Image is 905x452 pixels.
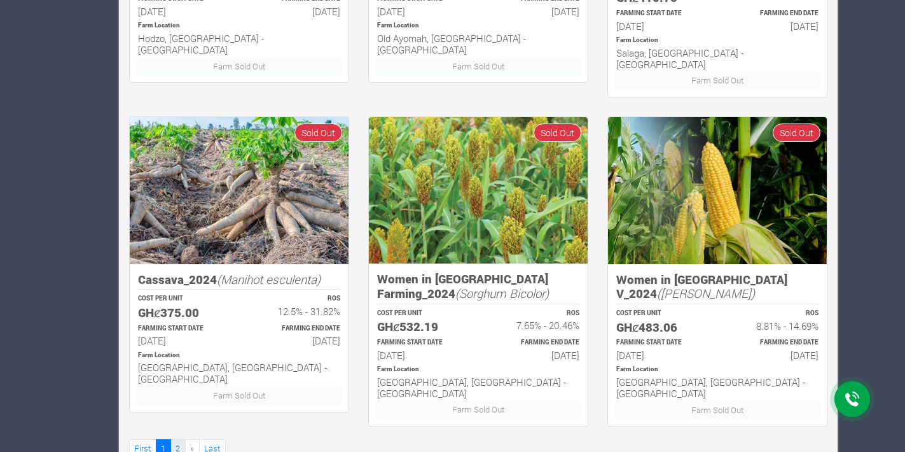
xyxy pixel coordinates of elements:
h6: [DATE] [377,350,467,361]
h5: GHȼ375.00 [138,306,228,320]
h6: [DATE] [490,350,579,361]
h6: [DATE] [138,6,228,17]
h6: 8.81% - 14.69% [729,320,819,332]
p: ROS [251,294,340,304]
p: Estimated Farming Start Date [377,338,467,348]
p: Location of Farm [377,365,579,374]
h5: Women in [GEOGRAPHIC_DATA] V_2024 [616,272,819,301]
h6: Hodzo, [GEOGRAPHIC_DATA] - [GEOGRAPHIC_DATA] [138,32,340,55]
h6: [GEOGRAPHIC_DATA], [GEOGRAPHIC_DATA] - [GEOGRAPHIC_DATA] [377,376,579,399]
h6: [DATE] [616,20,706,32]
i: ([PERSON_NAME]) [657,285,755,301]
h6: [GEOGRAPHIC_DATA], [GEOGRAPHIC_DATA] - [GEOGRAPHIC_DATA] [138,362,340,385]
h6: [GEOGRAPHIC_DATA], [GEOGRAPHIC_DATA] - [GEOGRAPHIC_DATA] [616,376,819,399]
i: (Manihot esculenta) [217,271,321,287]
h6: [DATE] [377,6,467,17]
p: Location of Farm [138,351,340,360]
img: growforme image [608,117,827,264]
span: Sold Out [773,124,820,142]
p: Estimated Farming Start Date [616,9,706,18]
p: Estimated Farming End Date [490,338,579,348]
p: Location of Farm [616,365,819,374]
h6: 12.5% - 31.82% [251,306,340,317]
img: growforme image [130,117,349,264]
h6: [DATE] [251,335,340,346]
p: COST PER UNIT [138,294,228,304]
h5: Cassava_2024 [138,272,340,287]
img: growforme image [369,117,588,264]
p: COST PER UNIT [377,309,467,318]
p: Estimated Farming End Date [729,9,819,18]
p: Estimated Farming Start Date [616,338,706,348]
h6: [DATE] [729,350,819,361]
h6: Old Ayomah, [GEOGRAPHIC_DATA] - [GEOGRAPHIC_DATA] [377,32,579,55]
span: Sold Out [534,124,581,142]
p: Estimated Farming End Date [251,324,340,334]
h6: [DATE] [729,20,819,32]
h5: GHȼ532.19 [377,320,467,334]
h6: Salaga, [GEOGRAPHIC_DATA] - [GEOGRAPHIC_DATA] [616,47,819,70]
p: ROS [729,309,819,318]
h6: [DATE] [138,335,228,346]
h6: [DATE] [251,6,340,17]
i: (Sorghum Bicolor) [455,285,549,301]
p: Estimated Farming End Date [729,338,819,348]
h5: GHȼ483.06 [616,320,706,335]
p: Location of Farm [616,36,819,45]
h6: 7.65% - 20.46% [490,320,579,331]
span: Sold Out [294,124,342,142]
p: Location of Farm [138,21,340,31]
h6: [DATE] [616,350,706,361]
p: Estimated Farming Start Date [138,324,228,334]
p: COST PER UNIT [616,309,706,318]
p: ROS [490,309,579,318]
p: Location of Farm [377,21,579,31]
h6: [DATE] [490,6,579,17]
h5: Women in [GEOGRAPHIC_DATA] Farming_2024 [377,272,579,300]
